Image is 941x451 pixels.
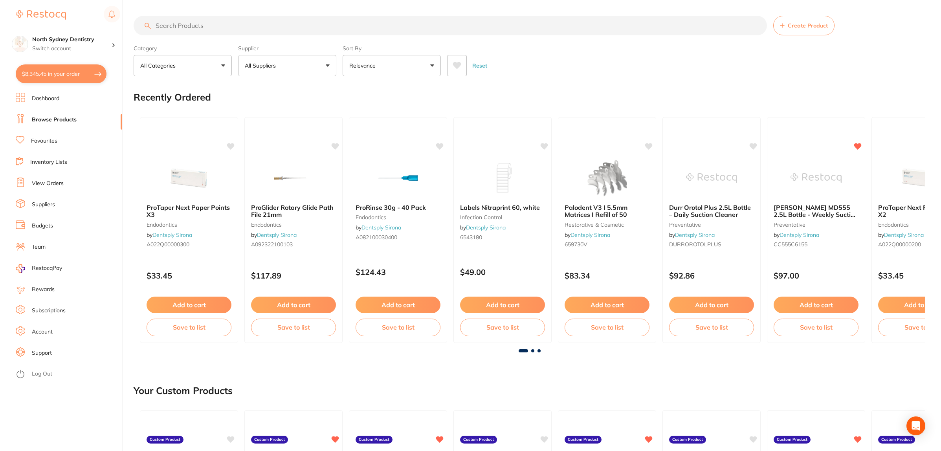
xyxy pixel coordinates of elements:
button: Add to cart [251,297,336,313]
h2: Recently Ordered [134,92,211,103]
label: Custom Product [878,436,915,444]
a: Favourites [31,137,57,145]
button: Save to list [774,319,858,336]
label: Custom Product [251,436,288,444]
img: ProRinse 30g - 40 Pack [372,158,424,198]
p: $49.00 [460,268,545,277]
img: North Sydney Dentistry [12,36,28,52]
a: Subscriptions [32,307,66,315]
b: Labels Nitraprint 60, white [460,204,545,211]
img: Labels Nitraprint 60, white [477,158,528,198]
a: RestocqPay [16,264,62,273]
b: Palodent V3 I 5.5mm Matrices I Refill of 50 [565,204,649,218]
label: Custom Product [147,436,183,444]
a: Dentsply Sirona [884,231,924,238]
a: Rewards [32,286,55,293]
div: Open Intercom Messenger [906,416,925,435]
small: CC555C6155 [774,241,858,247]
input: Search Products [134,16,767,35]
p: All Categories [140,62,179,70]
a: Dentsply Sirona [570,231,610,238]
button: $8,345.45 in your order [16,64,106,83]
p: $92.86 [669,271,754,280]
button: Add to cart [565,297,649,313]
img: Restocq Logo [16,10,66,20]
small: A082100030400 [356,234,440,240]
p: $33.45 [147,271,231,280]
button: Log Out [16,368,120,381]
button: Add to cart [669,297,754,313]
button: Save to list [251,319,336,336]
a: Account [32,328,53,336]
small: 6543180 [460,234,545,240]
small: endodontics [251,222,336,228]
button: Create Product [773,16,835,35]
a: View Orders [32,180,64,187]
h2: Your Custom Products [134,385,233,396]
img: Durr Orotol Plus 2.5L Bottle – Daily Suction Cleaner [686,158,737,198]
span: by [147,231,192,238]
button: Save to list [356,319,440,336]
h4: North Sydney Dentistry [32,36,112,44]
b: ProGlider Rotary Glide Path File 21mm [251,204,336,218]
label: Sort By [343,45,441,52]
a: Team [32,243,46,251]
button: Save to list [460,319,545,336]
small: infection control [460,214,545,220]
small: endodontics [147,222,231,228]
small: restorative & cosmetic [565,222,649,228]
small: endodontics [356,214,440,220]
a: Restocq Logo [16,6,66,24]
p: $97.00 [774,271,858,280]
small: preventative [774,222,858,228]
b: Durr MD555 2.5L Bottle - Weekly Suction Cleaner [774,204,858,218]
button: Save to list [147,319,231,336]
a: Dentsply Sirona [675,231,715,238]
label: Custom Product [774,436,811,444]
small: A022Q00000300 [147,241,231,247]
a: Dentsply Sirona [152,231,192,238]
small: 659730V [565,241,649,247]
b: ProRinse 30g - 40 Pack [356,204,440,211]
span: by [878,231,924,238]
b: ProTaper Next Paper Points X3 [147,204,231,218]
span: by [565,231,610,238]
small: preventative [669,222,754,228]
span: by [774,231,819,238]
label: Category [134,45,232,52]
a: Browse Products [32,116,77,124]
button: Save to list [565,319,649,336]
img: Palodent V3 I 5.5mm Matrices I Refill of 50 [581,158,633,198]
b: Durr Orotol Plus 2.5L Bottle – Daily Suction Cleaner [669,204,754,218]
small: DURROROTOLPLUS [669,241,754,247]
a: Log Out [32,370,52,378]
a: Support [32,349,52,357]
button: Add to cart [460,297,545,313]
p: $117.89 [251,271,336,280]
a: Budgets [32,222,53,230]
button: Reset [470,55,490,76]
a: Dentsply Sirona [780,231,819,238]
span: RestocqPay [32,264,62,272]
img: ProGlider Rotary Glide Path File 21mm [268,158,319,198]
img: RestocqPay [16,264,25,273]
span: by [251,231,297,238]
button: Add to cart [356,297,440,313]
a: Dentsply Sirona [361,224,401,231]
button: All Suppliers [238,55,336,76]
label: Supplier [238,45,336,52]
span: by [669,231,715,238]
span: Create Product [788,22,828,29]
img: ProTaper Next Paper Points X3 [163,158,215,198]
p: $124.43 [356,268,440,277]
p: Relevance [349,62,379,70]
a: Suppliers [32,201,55,209]
button: Save to list [669,319,754,336]
button: Add to cart [774,297,858,313]
p: Switch account [32,45,112,53]
label: Custom Product [669,436,706,444]
span: by [356,224,401,231]
small: A092322100103 [251,241,336,247]
img: Durr MD555 2.5L Bottle - Weekly Suction Cleaner [791,158,842,198]
button: Relevance [343,55,441,76]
